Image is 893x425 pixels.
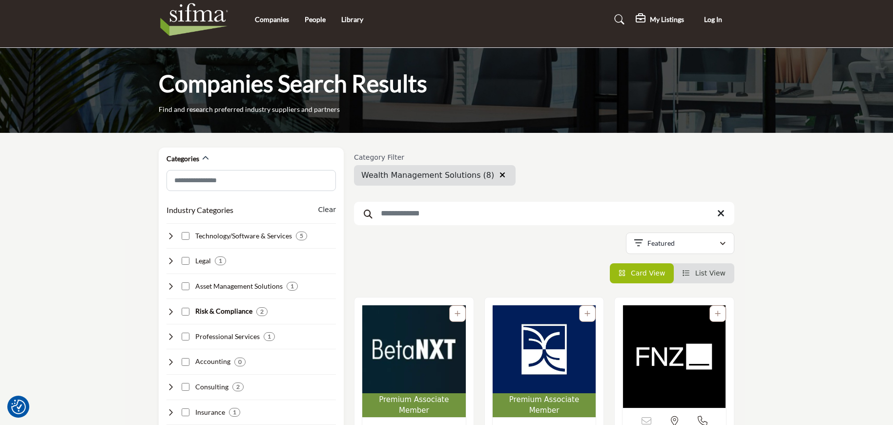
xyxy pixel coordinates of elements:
[195,256,211,266] h4: Legal: Providing legal advice, compliance support, and litigation services to securities industry...
[631,269,665,277] span: Card View
[605,12,631,27] a: Search
[166,154,199,164] h2: Categories
[715,310,721,318] a: Add To List
[195,281,283,291] h4: Asset Management Solutions: Offering investment strategies, portfolio management, and performance...
[296,232,307,240] div: 5 Results For Technology/Software & Services
[674,263,734,283] li: List View
[455,310,460,318] a: Add To List
[264,332,275,341] div: 1 Results For Professional Services
[683,269,726,277] a: View List
[256,307,268,316] div: 2 Results For Risk & Compliance
[182,308,189,316] input: Select Risk & Compliance checkbox
[623,305,726,408] a: Open Listing in new tab
[691,11,734,29] button: Log In
[195,231,292,241] h4: Technology/Software & Services: Developing and implementing technology solutions to support secur...
[268,333,271,340] b: 1
[195,382,228,392] h4: Consulting: Providing strategic, operational, and technical consulting services to securities ind...
[636,14,684,25] div: My Listings
[647,238,675,248] p: Featured
[195,407,225,417] h4: Insurance: Offering insurance solutions to protect securities industry firms from various risks.
[182,383,189,391] input: Select Consulting checkbox
[182,408,189,416] input: Select Insurance checkbox
[354,202,734,225] input: Search Keyword
[219,257,222,264] b: 1
[166,204,233,216] button: Industry Categories
[610,263,674,283] li: Card View
[238,359,242,365] b: 0
[364,394,464,416] span: Premium Associate Member
[341,15,363,23] a: Library
[695,269,726,277] span: List View
[623,305,726,408] img: FNZ
[159,68,427,99] h1: Companies Search Results
[234,358,246,366] div: 0 Results For Accounting
[495,394,594,416] span: Premium Associate Member
[300,233,303,239] b: 5
[11,400,26,414] button: Consent Preferences
[354,153,516,162] h6: Category Filter
[215,256,226,265] div: 1 Results For Legal
[493,305,596,417] a: Open Listing in new tab
[362,305,466,417] a: Open Listing in new tab
[166,170,336,191] input: Search Category
[291,283,294,290] b: 1
[182,358,189,366] input: Select Accounting checkbox
[229,408,240,417] div: 1 Results For Insurance
[159,105,340,114] p: Find and research preferred industry suppliers and partners
[232,382,244,391] div: 2 Results For Consulting
[182,333,189,340] input: Select Professional Services checkbox
[255,15,289,23] a: Companies
[236,383,240,390] b: 2
[195,306,252,316] h4: Risk & Compliance: Helping securities industry firms manage risk, ensure compliance, and prevent ...
[361,170,494,180] span: Wealth Management Solutions (8)
[195,357,230,366] h4: Accounting: Providing financial reporting, auditing, tax, and advisory services to securities ind...
[182,257,189,265] input: Select Legal checkbox
[584,310,590,318] a: Add To List
[182,282,189,290] input: Select Asset Management Solutions checkbox
[233,409,236,416] b: 1
[287,282,298,291] div: 1 Results For Asset Management Solutions
[305,15,326,23] a: People
[195,332,260,341] h4: Professional Services: Delivering staffing, training, and outsourcing services to support securit...
[650,15,684,24] h5: My Listings
[362,305,466,393] img: BetaNXT
[318,205,336,215] buton: Clear
[182,232,189,240] input: Select Technology/Software & Services checkbox
[493,305,596,393] img: Broadridge Financial Solutions, Inc.
[704,15,722,23] span: Log In
[260,308,264,315] b: 2
[619,269,665,277] a: View Card
[11,400,26,414] img: Revisit consent button
[626,233,734,254] button: Featured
